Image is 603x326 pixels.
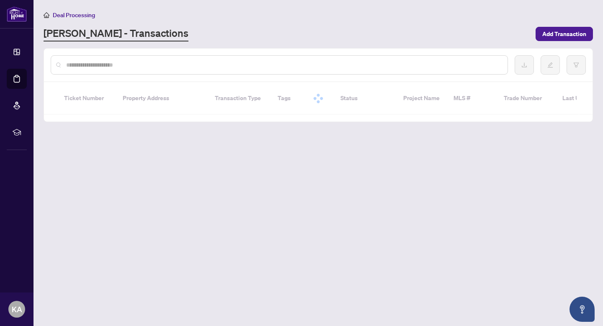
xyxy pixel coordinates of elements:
[515,55,534,75] button: download
[536,27,593,41] button: Add Transaction
[44,12,49,18] span: home
[53,11,95,19] span: Deal Processing
[569,297,595,322] button: Open asap
[7,6,27,22] img: logo
[12,303,22,315] span: KA
[542,27,586,41] span: Add Transaction
[44,26,188,41] a: [PERSON_NAME] - Transactions
[541,55,560,75] button: edit
[567,55,586,75] button: filter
